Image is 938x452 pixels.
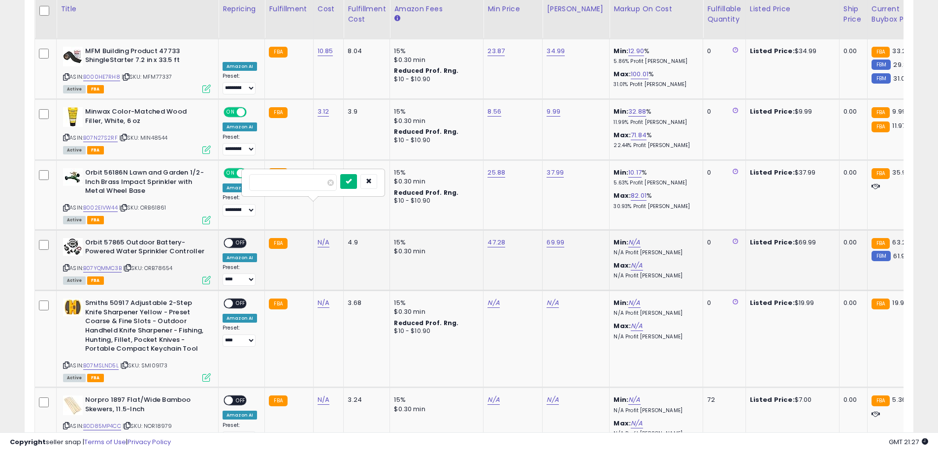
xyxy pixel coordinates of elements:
[318,238,329,247] a: N/A
[223,325,257,347] div: Preset:
[614,180,695,186] p: 5.63% Profit [PERSON_NAME]
[614,298,628,307] b: Min:
[223,264,257,286] div: Preset:
[631,191,647,201] a: 82.01
[487,238,505,247] a: 47.28
[83,134,118,142] a: B07N27S2RF
[233,239,249,247] span: OFF
[614,272,695,279] p: N/A Profit [PERSON_NAME]
[614,321,631,331] b: Max:
[10,438,171,447] div: seller snap | |
[628,107,646,117] a: 32.88
[223,411,257,420] div: Amazon AI
[63,374,86,382] span: All listings currently available for purchase on Amazon
[614,168,695,186] div: %
[394,107,476,116] div: 15%
[348,4,386,25] div: Fulfillment Cost
[892,121,906,130] span: 11.97
[614,407,695,414] p: N/A Profit [PERSON_NAME]
[394,127,458,136] b: Reduced Prof. Rng.
[487,4,538,14] div: Min Price
[348,168,382,177] div: 6.21
[487,395,499,405] a: N/A
[614,395,628,404] b: Min:
[269,47,287,58] small: FBA
[87,374,104,382] span: FBA
[889,437,928,447] span: 2025-10-9 21:27 GMT
[614,4,699,14] div: Markup on Cost
[83,264,122,272] a: B07YQMMC3B
[628,395,640,405] a: N/A
[750,298,795,307] b: Listed Price:
[843,238,860,247] div: 0.00
[872,107,890,118] small: FBA
[394,327,476,335] div: $10 - $10.90
[63,238,83,256] img: 417NTLcteQL._SL40_.jpg
[614,310,695,317] p: N/A Profit [PERSON_NAME]
[85,168,205,198] b: Orbit 56186N Lawn and Garden 1/2-Inch Brass Impact Sprinkler with Metal Wheel Base
[614,203,695,210] p: 30.93% Profit [PERSON_NAME]
[269,168,287,179] small: FBA
[872,47,890,58] small: FBA
[63,168,83,186] img: 41WSp-rQTbL._SL40_.jpg
[63,276,86,285] span: All listings currently available for purchase on Amazon
[614,58,695,65] p: 5.86% Profit [PERSON_NAME]
[63,47,83,66] img: 415yJI-jUqL._SL40_.jpg
[63,395,83,415] img: 41TpTqlHCGL._SL40_.jpg
[318,4,340,14] div: Cost
[223,122,257,131] div: Amazon AI
[628,298,640,308] a: N/A
[750,47,832,56] div: $34.99
[225,169,237,178] span: ON
[631,69,648,79] a: 100.01
[614,131,695,149] div: %
[750,299,832,307] div: $19.99
[269,299,287,309] small: FBA
[123,264,173,272] span: | SKU: ORB78654
[120,362,168,369] span: | SKU: SMI09173
[348,47,382,56] div: 8.04
[269,107,287,118] small: FBA
[223,73,257,95] div: Preset:
[892,395,906,404] span: 5.36
[614,249,695,256] p: N/A Profit [PERSON_NAME]
[614,70,695,88] div: %
[223,183,257,192] div: Amazon AI
[223,134,257,156] div: Preset:
[614,46,628,56] b: Min:
[707,47,738,56] div: 0
[83,422,121,430] a: B0D85MP4CC
[128,437,171,447] a: Privacy Policy
[63,299,83,316] img: 414Qm0VCeJL._SL40_.jpg
[394,395,476,404] div: 15%
[893,60,911,69] span: 29.82
[318,395,329,405] a: N/A
[223,194,257,216] div: Preset:
[628,238,640,247] a: N/A
[269,238,287,249] small: FBA
[707,107,738,116] div: 0
[547,395,558,405] a: N/A
[614,168,628,177] b: Min:
[223,62,257,71] div: Amazon AI
[614,47,695,65] div: %
[628,168,642,178] a: 10.17
[394,168,476,177] div: 15%
[872,4,922,25] div: Current Buybox Price
[348,238,382,247] div: 4.9
[394,66,458,75] b: Reduced Prof. Rng.
[318,107,329,117] a: 3.12
[394,47,476,56] div: 15%
[487,46,505,56] a: 23.87
[893,74,909,83] span: 31.09
[892,298,908,307] span: 19.99
[348,107,382,116] div: 3.9
[394,319,458,327] b: Reduced Prof. Rng.
[750,395,832,404] div: $7.00
[892,46,910,56] span: 33.24
[707,395,738,404] div: 72
[61,4,214,14] div: Title
[394,307,476,316] div: $0.30 min
[318,46,333,56] a: 10.85
[63,299,211,381] div: ASIN:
